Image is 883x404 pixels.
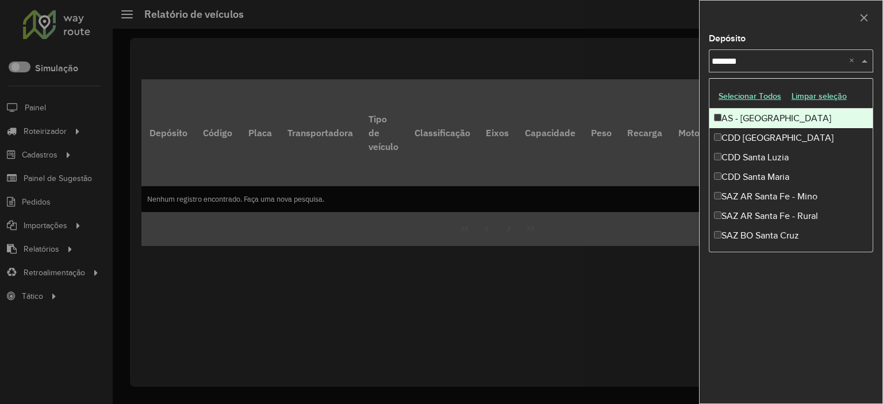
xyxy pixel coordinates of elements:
[709,206,873,226] div: SAZ AR Santa Fe - Rural
[709,167,873,187] div: CDD Santa Maria
[849,54,859,68] span: Clear all
[709,226,873,245] div: SAZ BO Santa Cruz
[709,78,873,252] ng-dropdown-panel: Options list
[713,87,786,105] button: Selecionar Todos
[786,87,852,105] button: Limpar seleção
[709,128,873,148] div: CDD [GEOGRAPHIC_DATA]
[709,148,873,167] div: CDD Santa Luzia
[709,32,746,45] label: Depósito
[709,187,873,206] div: SAZ AR Santa Fe - Mino
[709,109,873,128] div: AS - [GEOGRAPHIC_DATA]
